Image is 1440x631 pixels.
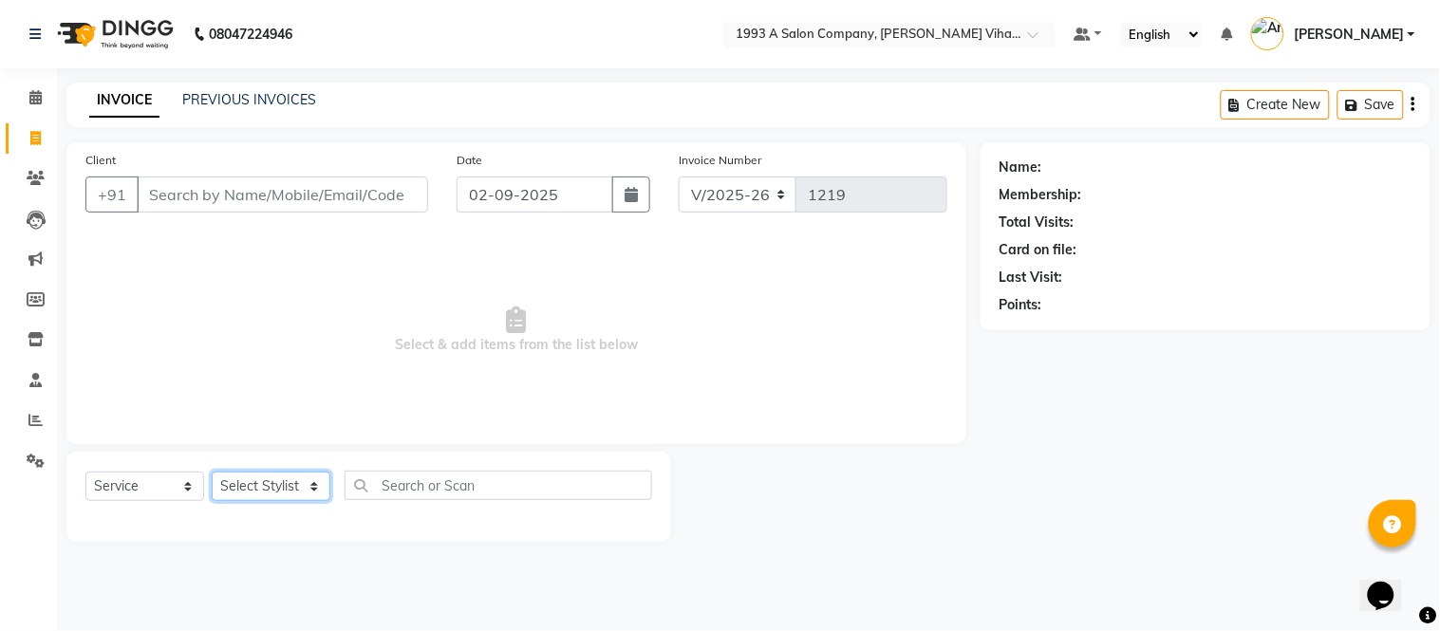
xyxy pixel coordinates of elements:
[85,176,139,213] button: +91
[1251,17,1284,50] img: Anuja
[1000,213,1075,232] div: Total Visits:
[1000,185,1082,205] div: Membership:
[182,91,316,108] a: PREVIOUS INVOICES
[209,8,292,61] b: 08047224946
[1000,295,1042,315] div: Points:
[1000,240,1077,260] div: Card on file:
[457,152,482,169] label: Date
[1000,268,1063,288] div: Last Visit:
[48,8,178,61] img: logo
[1221,90,1330,120] button: Create New
[89,84,159,118] a: INVOICE
[85,235,947,425] span: Select & add items from the list below
[1360,555,1421,612] iframe: chat widget
[1294,25,1404,45] span: [PERSON_NAME]
[1337,90,1404,120] button: Save
[679,152,761,169] label: Invoice Number
[85,152,116,169] label: Client
[137,176,428,213] input: Search by Name/Mobile/Email/Code
[345,471,652,500] input: Search or Scan
[1000,158,1042,177] div: Name:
